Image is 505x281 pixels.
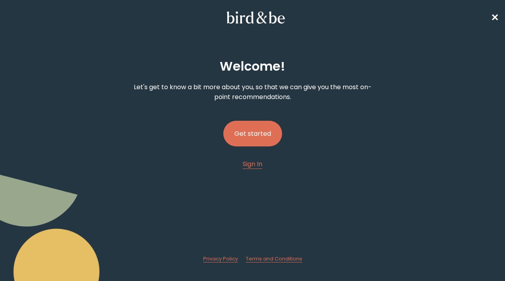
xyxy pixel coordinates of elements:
[243,159,262,169] a: Sign In
[246,255,302,262] a: Terms and Conditions
[243,159,262,169] span: Sign In
[246,255,302,262] span: Terms and Conditions
[220,57,285,76] h2: Welcome !
[203,255,238,262] span: Privacy Policy
[223,121,282,146] button: Get started
[223,108,282,159] a: Get started
[133,82,372,102] p: Let's get to know a bit more about you, so that we can give you the most on-point recommendations.
[203,255,238,262] a: Privacy Policy
[491,11,499,24] a: ✕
